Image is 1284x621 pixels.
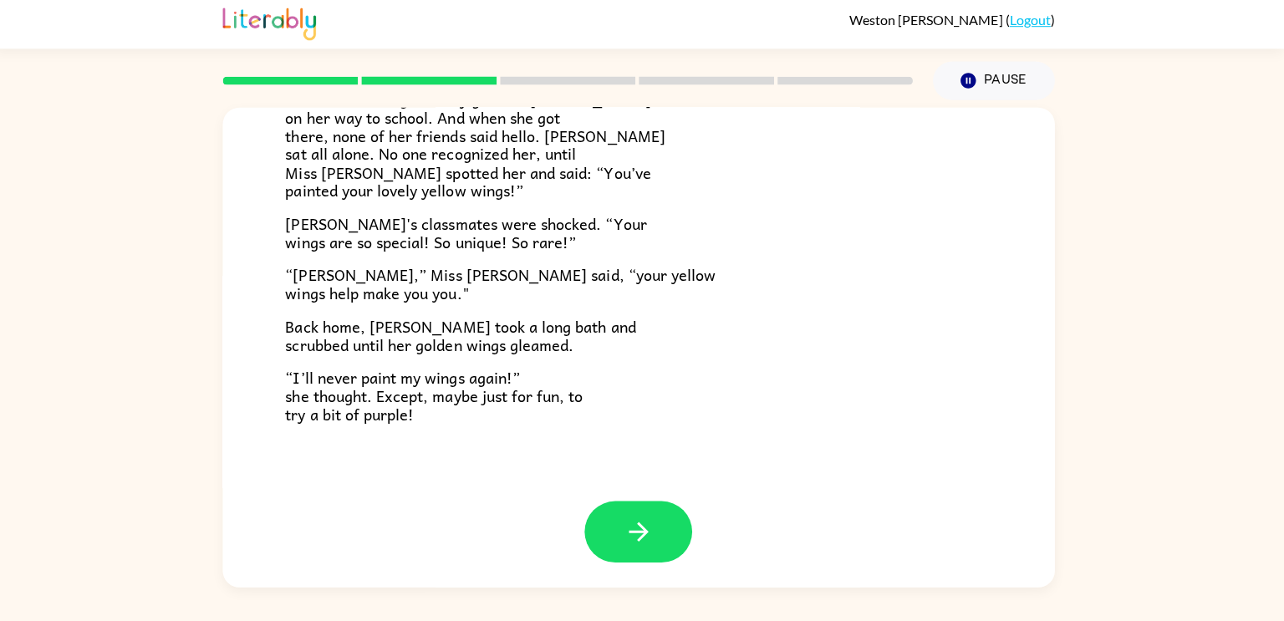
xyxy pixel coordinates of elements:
span: The next morning, nobody greeted [PERSON_NAME] on her way to school. And when she got there, none... [291,89,669,204]
img: Literably [228,7,321,43]
span: Weston [PERSON_NAME] [851,15,1006,31]
div: ( ) [851,15,1056,31]
span: [PERSON_NAME]'s classmates were shocked. “Your wings are so special! So unique! So rare!” [291,213,650,256]
button: Pause [935,64,1056,103]
a: Logout [1011,15,1052,31]
span: “I’ll never paint my wings again!” she thought. Except, maybe just for fun, to try a bit of purple! [291,366,587,426]
span: “[PERSON_NAME],” Miss [PERSON_NAME] said, “your yellow wings help make you you." [291,264,719,307]
span: Back home, [PERSON_NAME] took a long bath and scrubbed until her golden wings gleamed. [291,315,639,358]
